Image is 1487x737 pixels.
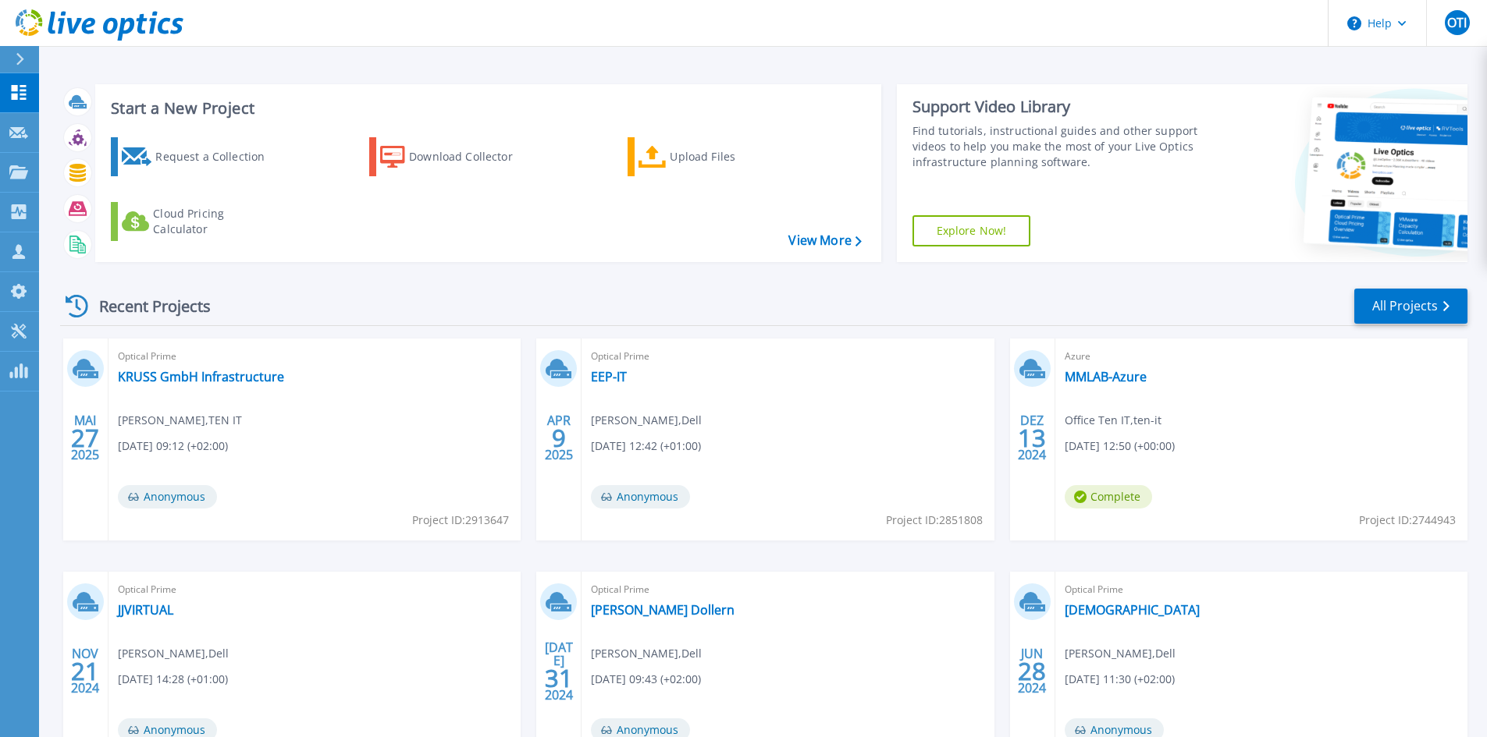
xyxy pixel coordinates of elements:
span: 31 [545,671,573,685]
span: [DATE] 09:12 (+02:00) [118,438,228,455]
span: Project ID: 2913647 [412,512,509,529]
span: [DATE] 14:28 (+01:00) [118,671,228,688]
h3: Start a New Project [111,100,861,117]
a: Download Collector [369,137,543,176]
a: JJVIRTUAL [118,602,173,618]
a: All Projects [1354,289,1467,324]
span: [PERSON_NAME] , Dell [591,412,702,429]
span: Azure [1065,348,1458,365]
span: [DATE] 12:42 (+01:00) [591,438,701,455]
span: OTI [1447,16,1467,29]
div: MAI 2025 [70,409,100,466]
span: Optical Prime [1065,581,1458,598]
span: Project ID: 2744943 [1359,512,1456,529]
span: [PERSON_NAME] , Dell [1065,645,1176,662]
span: 21 [71,664,99,678]
span: Anonymous [591,485,690,508]
a: Upload Files [628,137,802,176]
span: Optical Prime [591,348,984,365]
div: Cloud Pricing Calculator [153,206,278,237]
a: [DEMOGRAPHIC_DATA] [1065,602,1200,618]
span: Optical Prime [118,581,511,598]
span: [PERSON_NAME] , Dell [118,645,229,662]
div: Recent Projects [60,287,232,325]
div: NOV 2024 [70,643,100,700]
div: APR 2025 [544,409,574,466]
span: Optical Prime [118,348,511,365]
span: [DATE] 11:30 (+02:00) [1065,671,1175,688]
span: Complete [1065,485,1152,508]
div: Request a Collection [155,141,280,172]
span: Optical Prime [591,581,984,598]
span: 27 [71,431,99,445]
span: Project ID: 2851808 [886,512,983,529]
span: 13 [1018,431,1046,445]
div: [DATE] 2024 [544,643,574,700]
div: JUN 2024 [1017,643,1047,700]
span: [PERSON_NAME] , TEN IT [118,412,242,429]
span: [PERSON_NAME] , Dell [591,645,702,662]
span: [DATE] 12:50 (+00:00) [1065,438,1175,455]
a: KRUSS GmbH Infrastructure [118,369,284,384]
div: Upload Files [670,141,795,172]
div: Download Collector [409,141,534,172]
a: [PERSON_NAME] Dollern [591,602,735,618]
a: View More [788,233,861,248]
a: Request a Collection [111,137,285,176]
div: Support Video Library [912,97,1204,117]
span: 28 [1018,664,1046,678]
span: 9 [552,431,566,445]
span: Anonymous [118,485,217,508]
a: EEP-IT [591,369,627,384]
a: Explore Now! [912,215,1031,246]
span: [DATE] 09:43 (+02:00) [591,671,701,688]
a: MMLAB-Azure [1065,369,1147,384]
div: DEZ 2024 [1017,409,1047,466]
span: Office Ten IT , ten-it [1065,412,1161,429]
div: Find tutorials, instructional guides and other support videos to help you make the most of your L... [912,123,1204,170]
a: Cloud Pricing Calculator [111,202,285,241]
